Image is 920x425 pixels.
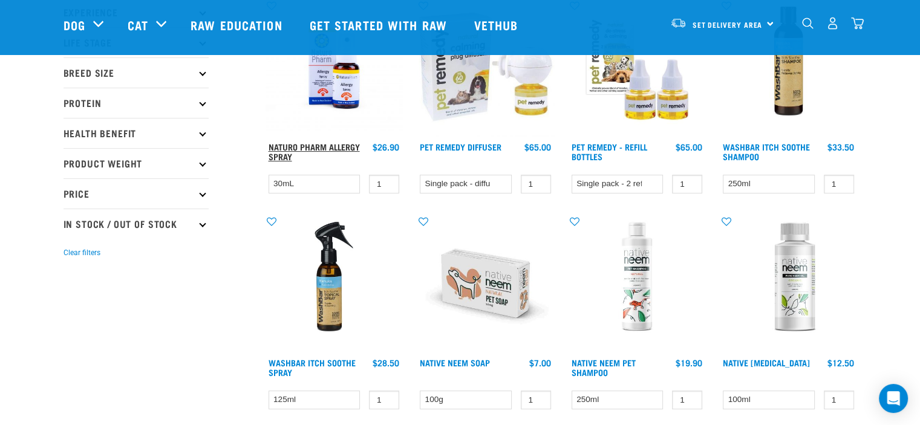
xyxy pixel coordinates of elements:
div: Open Intercom Messenger [879,384,908,413]
a: Pet Remedy - Refill Bottles [572,144,647,158]
div: $7.00 [529,358,551,368]
input: 1 [369,391,399,409]
p: Product Weight [64,148,209,178]
input: 1 [672,391,702,409]
input: 1 [521,391,551,409]
p: Protein [64,88,209,118]
button: Clear filters [64,247,100,258]
a: Raw Education [178,1,297,49]
img: Wash Bar Itch Soothe Topical Spray [266,215,403,352]
img: Native Neem Pet Shampoo [569,215,706,352]
div: $65.00 [524,142,551,152]
input: 1 [521,175,551,193]
a: Cat [128,16,148,34]
a: Vethub [462,1,533,49]
div: $26.90 [373,142,399,152]
a: Get started with Raw [298,1,462,49]
a: Pet Remedy Diffuser [420,144,501,149]
input: 1 [824,391,854,409]
p: Health Benefit [64,118,209,148]
img: Native Neem Oil 100mls [720,215,857,352]
a: WashBar Itch Soothe Spray [269,360,356,374]
img: user.png [826,17,839,30]
input: 1 [672,175,702,193]
img: home-icon@2x.png [851,17,864,30]
p: In Stock / Out Of Stock [64,209,209,239]
a: Native Neem Soap [420,360,490,365]
input: 1 [824,175,854,193]
a: Naturo Pharm Allergy Spray [269,144,360,158]
div: $19.90 [676,358,702,368]
img: van-moving.png [670,18,687,28]
div: $33.50 [827,142,854,152]
div: $65.00 [676,142,702,152]
a: Native [MEDICAL_DATA] [723,360,810,365]
input: 1 [369,175,399,193]
span: Set Delivery Area [693,22,763,27]
img: Organic neem pet soap bar 100g green trading [417,215,554,352]
a: Dog [64,16,85,34]
a: Native Neem Pet Shampoo [572,360,636,374]
div: $28.50 [373,358,399,368]
a: WashBar Itch Soothe Shampoo [723,144,810,158]
div: $12.50 [827,358,854,368]
p: Breed Size [64,57,209,88]
p: Price [64,178,209,209]
img: home-icon-1@2x.png [802,18,814,29]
